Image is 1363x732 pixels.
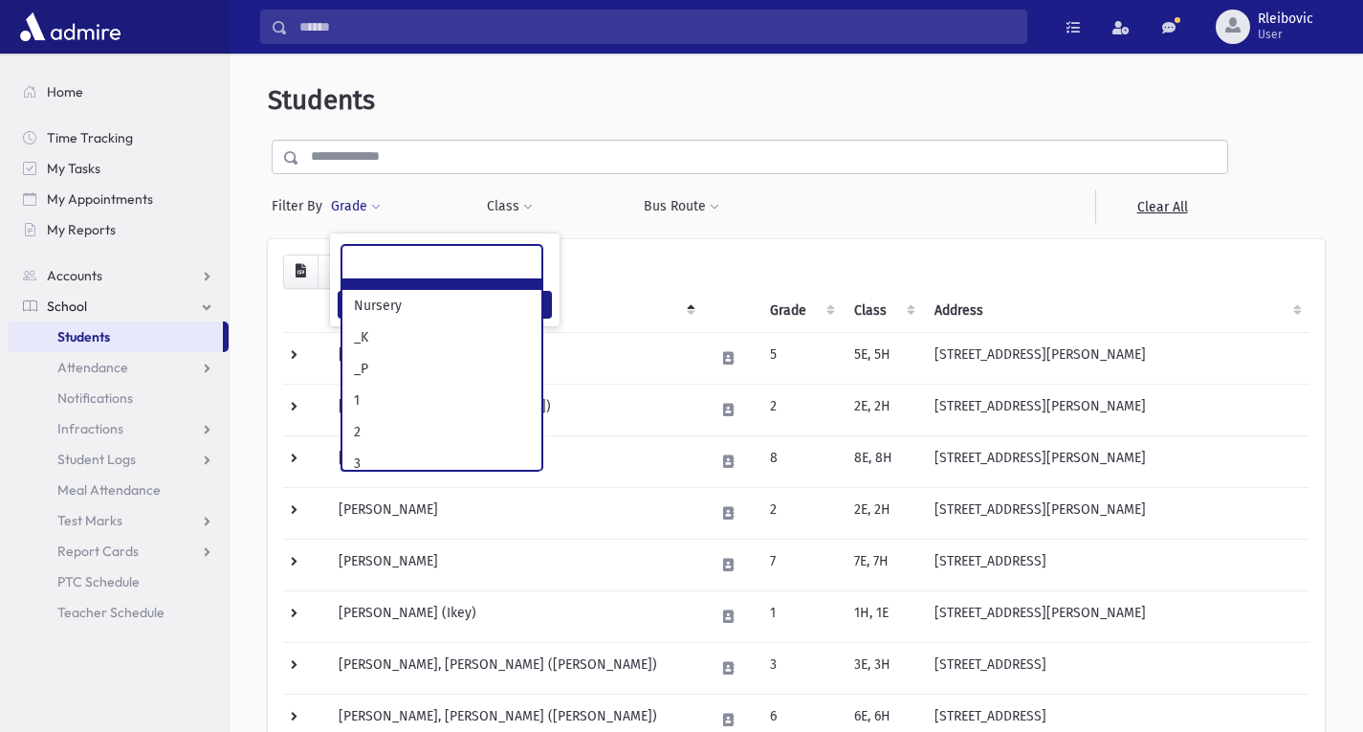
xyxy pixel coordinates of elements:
a: Notifications [8,383,229,413]
span: School [47,298,87,315]
th: Class: activate to sort column ascending [843,289,923,333]
td: [PERSON_NAME] (Ikey) [327,590,703,642]
span: Time Tracking [47,129,133,146]
a: Home [8,77,229,107]
td: [PERSON_NAME], [PERSON_NAME] ([PERSON_NAME]) [327,642,703,694]
a: Students [8,322,223,352]
button: CSV [283,255,319,289]
button: Print [318,255,356,289]
span: Rleibovic [1258,11,1313,27]
li: 2 [342,416,541,448]
td: [STREET_ADDRESS][PERSON_NAME] [923,590,1309,642]
span: My Reports [47,221,116,238]
a: Meal Attendance [8,475,229,505]
td: [PERSON_NAME] [327,487,703,539]
li: 1 [342,385,541,416]
a: Attendance [8,352,229,383]
a: My Appointments [8,184,229,214]
button: Grade [330,189,382,224]
button: Bus Route [643,189,720,224]
span: Meal Attendance [57,481,161,499]
a: Report Cards [8,536,229,566]
td: 2 [758,487,843,539]
td: [STREET_ADDRESS][PERSON_NAME] [923,487,1309,539]
a: PTC Schedule [8,566,229,597]
span: User [1258,27,1313,42]
a: Student Logs [8,444,229,475]
span: My Appointments [47,190,153,208]
td: [STREET_ADDRESS][PERSON_NAME] [923,332,1309,384]
td: 2E, 2H [843,487,923,539]
span: Students [268,84,375,116]
button: Filter [338,291,552,319]
td: [PERSON_NAME] [327,539,703,590]
a: Clear All [1095,189,1228,224]
th: Address: activate to sort column ascending [923,289,1309,333]
td: 5E, 5H [843,332,923,384]
td: 1H, 1E [843,590,923,642]
td: [PERSON_NAME] ([PERSON_NAME]) [327,384,703,435]
a: Teacher Schedule [8,597,229,628]
td: 3 [758,642,843,694]
td: [PERSON_NAME] [327,435,703,487]
li: 3 [342,448,541,479]
a: Test Marks [8,505,229,536]
span: Student Logs [57,451,136,468]
a: School [8,291,229,322]
img: AdmirePro [15,8,125,46]
td: 3E, 3H [843,642,923,694]
span: Attendance [57,359,128,376]
span: Report Cards [57,543,139,560]
span: Home [47,83,83,100]
a: My Reports [8,214,229,245]
td: 2 [758,384,843,435]
li: _K [342,322,541,353]
td: [STREET_ADDRESS][PERSON_NAME] [923,435,1309,487]
td: [STREET_ADDRESS][PERSON_NAME] [923,384,1309,435]
td: 8E, 8H [843,435,923,487]
span: PTC Schedule [57,573,140,590]
td: 1 [758,590,843,642]
li: Nursery [342,290,541,322]
th: Grade: activate to sort column ascending [758,289,843,333]
td: [STREET_ADDRESS] [923,539,1309,590]
li: _P [342,353,541,385]
span: Filter By [272,196,330,216]
td: [STREET_ADDRESS] [923,642,1309,694]
th: Student: activate to sort column descending [327,289,703,333]
a: Accounts [8,260,229,291]
button: Class [486,189,534,224]
a: Infractions [8,413,229,444]
input: Search [288,10,1026,44]
span: Notifications [57,389,133,407]
td: [PERSON_NAME] [327,332,703,384]
td: 2E, 2H [843,384,923,435]
span: Accounts [47,267,102,284]
span: Teacher Schedule [57,604,165,621]
td: 5 [758,332,843,384]
td: 7 [758,539,843,590]
td: 7E, 7H [843,539,923,590]
span: Students [57,328,110,345]
a: Time Tracking [8,122,229,153]
span: Test Marks [57,512,122,529]
span: Infractions [57,420,123,437]
span: My Tasks [47,160,100,177]
td: 8 [758,435,843,487]
a: My Tasks [8,153,229,184]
